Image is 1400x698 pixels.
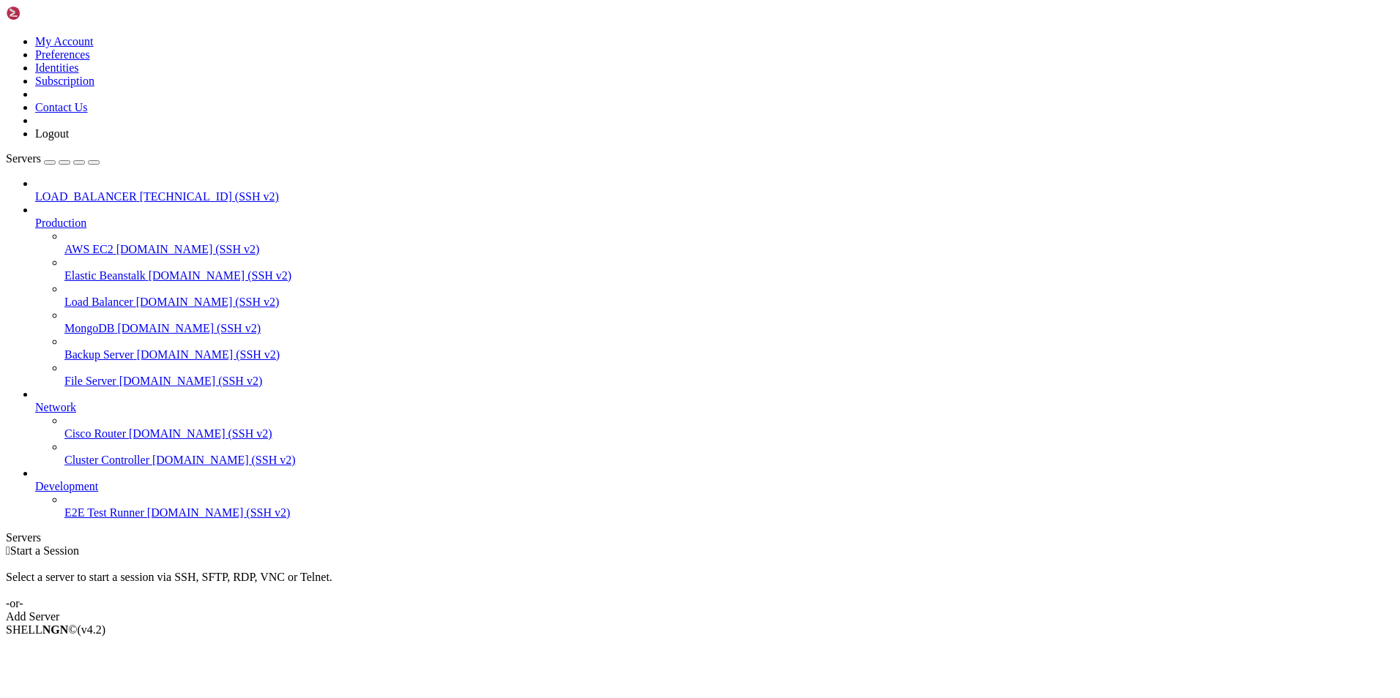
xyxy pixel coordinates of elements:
a: Preferences [35,48,90,61]
span: Elastic Beanstalk [64,269,146,282]
div: Select a server to start a session via SSH, SFTP, RDP, VNC or Telnet. -or- [6,558,1394,610]
a: Network [35,401,1394,414]
a: AWS EC2 [DOMAIN_NAME] (SSH v2) [64,243,1394,256]
a: Production [35,217,1394,230]
span: Servers [6,152,41,165]
span: Production [35,217,86,229]
span: Start a Session [10,544,79,557]
span: Backup Server [64,348,134,361]
span: E2E Test Runner [64,506,144,519]
span: [DOMAIN_NAME] (SSH v2) [117,322,261,334]
a: Identities [35,61,79,74]
a: Servers [6,152,100,165]
span: [DOMAIN_NAME] (SSH v2) [149,269,292,282]
li: Production [35,203,1394,388]
span: LOAD_BALANCER [35,190,137,203]
span: AWS EC2 [64,243,113,255]
a: File Server [DOMAIN_NAME] (SSH v2) [64,375,1394,388]
span: Cluster Controller [64,454,149,466]
a: Load Balancer [DOMAIN_NAME] (SSH v2) [64,296,1394,309]
div: Servers [6,531,1394,544]
span: [DOMAIN_NAME] (SSH v2) [137,348,280,361]
span: [DOMAIN_NAME] (SSH v2) [116,243,260,255]
span:  [6,544,10,557]
a: MongoDB [DOMAIN_NAME] (SSH v2) [64,322,1394,335]
li: Development [35,467,1394,519]
span: [TECHNICAL_ID] (SSH v2) [140,190,279,203]
span: MongoDB [64,322,114,334]
a: LOAD_BALANCER [TECHNICAL_ID] (SSH v2) [35,190,1394,203]
a: Elastic Beanstalk [DOMAIN_NAME] (SSH v2) [64,269,1394,282]
li: Load Balancer [DOMAIN_NAME] (SSH v2) [64,282,1394,309]
span: [DOMAIN_NAME] (SSH v2) [129,427,272,440]
a: Development [35,480,1394,493]
li: File Server [DOMAIN_NAME] (SSH v2) [64,361,1394,388]
span: Network [35,401,76,413]
li: E2E Test Runner [DOMAIN_NAME] (SSH v2) [64,493,1394,519]
span: File Server [64,375,116,387]
li: Cisco Router [DOMAIN_NAME] (SSH v2) [64,414,1394,440]
a: My Account [35,35,94,48]
span: SHELL © [6,623,105,636]
a: Logout [35,127,69,140]
img: Shellngn [6,6,90,20]
a: Contact Us [35,101,88,113]
div: Add Server [6,610,1394,623]
span: [DOMAIN_NAME] (SSH v2) [119,375,263,387]
a: Subscription [35,75,94,87]
li: MongoDB [DOMAIN_NAME] (SSH v2) [64,309,1394,335]
li: Network [35,388,1394,467]
a: Cisco Router [DOMAIN_NAME] (SSH v2) [64,427,1394,440]
li: AWS EC2 [DOMAIN_NAME] (SSH v2) [64,230,1394,256]
li: LOAD_BALANCER [TECHNICAL_ID] (SSH v2) [35,177,1394,203]
span: Load Balancer [64,296,133,308]
span: Development [35,480,98,492]
span: Cisco Router [64,427,126,440]
span: 4.2.0 [78,623,106,636]
li: Cluster Controller [DOMAIN_NAME] (SSH v2) [64,440,1394,467]
span: [DOMAIN_NAME] (SSH v2) [147,506,291,519]
a: E2E Test Runner [DOMAIN_NAME] (SSH v2) [64,506,1394,519]
li: Backup Server [DOMAIN_NAME] (SSH v2) [64,335,1394,361]
a: Backup Server [DOMAIN_NAME] (SSH v2) [64,348,1394,361]
span: [DOMAIN_NAME] (SSH v2) [152,454,296,466]
a: Cluster Controller [DOMAIN_NAME] (SSH v2) [64,454,1394,467]
b: NGN [42,623,69,636]
li: Elastic Beanstalk [DOMAIN_NAME] (SSH v2) [64,256,1394,282]
span: [DOMAIN_NAME] (SSH v2) [136,296,280,308]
